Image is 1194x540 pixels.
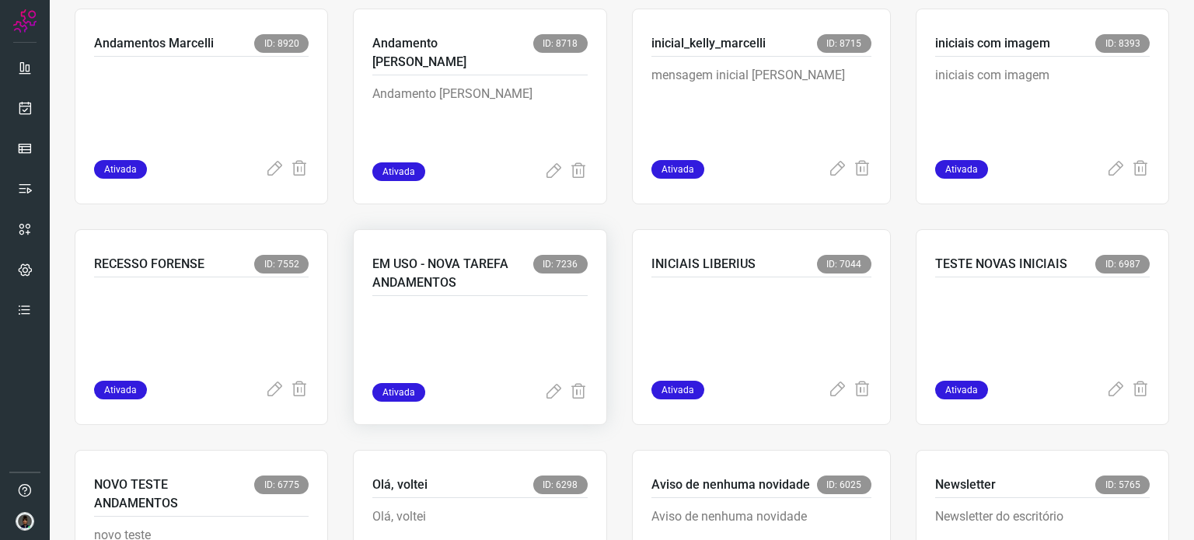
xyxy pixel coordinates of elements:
p: Olá, voltei [372,476,428,494]
img: d44150f10045ac5288e451a80f22ca79.png [16,512,34,531]
span: Ativada [372,383,425,402]
span: ID: 6298 [533,476,588,494]
img: Logo [13,9,37,33]
p: Newsletter [935,476,996,494]
span: Ativada [651,160,704,179]
p: EM USO - NOVA TAREFA ANDAMENTOS [372,255,532,292]
p: NOVO TESTE ANDAMENTOS [94,476,254,513]
span: Ativada [94,381,147,399]
span: ID: 8393 [1095,34,1150,53]
p: RECESSO FORENSE [94,255,204,273]
span: ID: 5765 [1095,476,1150,494]
span: ID: 7044 [817,255,871,273]
span: ID: 6775 [254,476,309,494]
p: INICIAIS LIBERIUS [651,255,756,273]
span: Ativada [935,381,988,399]
span: ID: 8920 [254,34,309,53]
p: Aviso de nenhuma novidade [651,476,810,494]
span: ID: 7236 [533,255,588,273]
p: Andamento [PERSON_NAME] [372,34,532,71]
p: inicial_kelly_marcelli [651,34,766,53]
span: ID: 6025 [817,476,871,494]
p: Andamentos Marcelli [94,34,214,53]
span: Ativada [94,160,147,179]
span: Ativada [935,160,988,179]
span: ID: 6987 [1095,255,1150,273]
span: ID: 8718 [533,34,588,53]
p: iniciais com imagem [935,66,1150,144]
p: mensagem inicial [PERSON_NAME] [651,66,871,144]
span: ID: 8715 [817,34,871,53]
span: Ativada [372,162,425,181]
span: Ativada [651,381,704,399]
span: ID: 7552 [254,255,309,273]
p: iniciais com imagem [935,34,1050,53]
p: Andamento [PERSON_NAME] [372,85,587,162]
p: TESTE NOVAS INICIAIS [935,255,1067,273]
